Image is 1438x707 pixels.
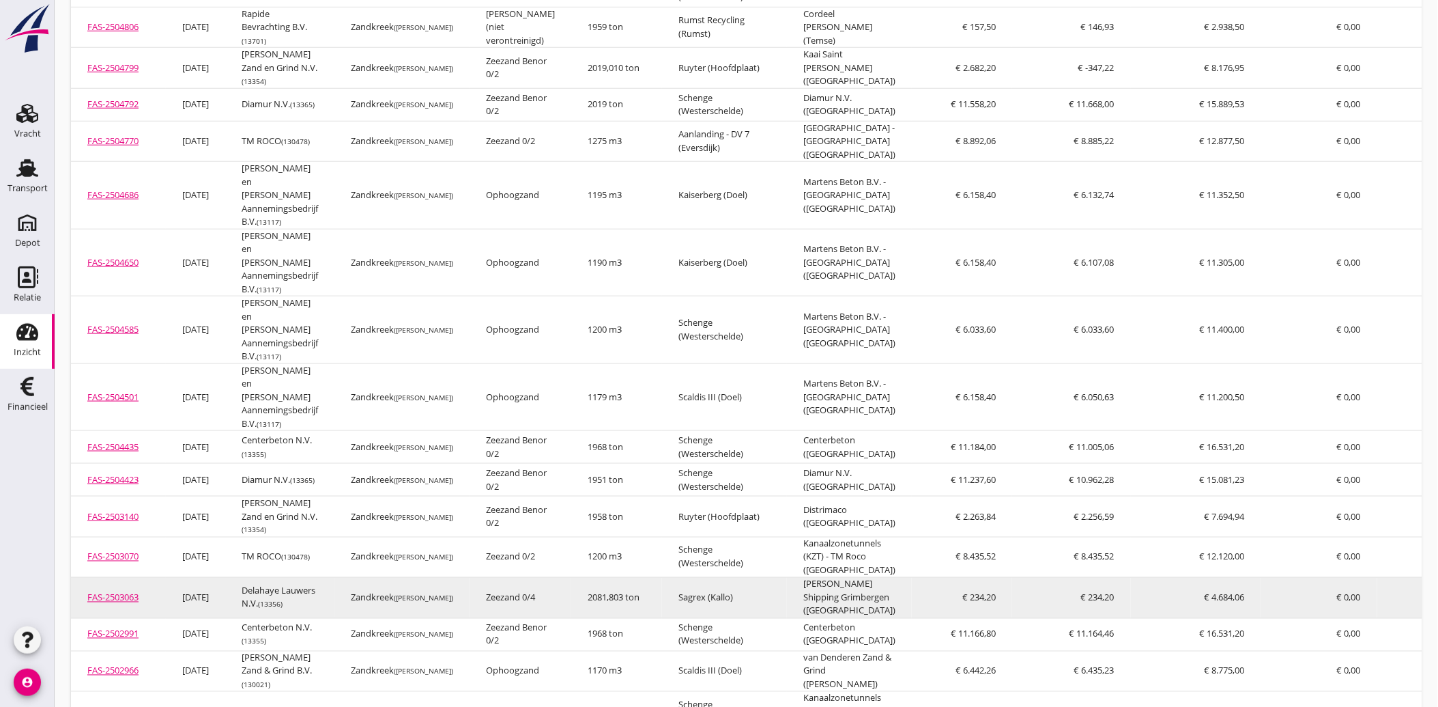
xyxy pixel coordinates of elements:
td: [DATE] [166,651,225,692]
small: (13354) [242,77,266,86]
td: Ruyter (Hoofdplaat) [662,48,787,89]
small: ([PERSON_NAME]) [394,630,453,639]
span: € 6.050,63 [1074,391,1115,403]
td: Schenge (Westerschelde) [662,296,787,364]
td: Zandkreek [334,296,470,364]
a: FAS-2503140 [87,510,139,523]
td: 1200 m3 [571,296,662,364]
span: € 8.435,52 [1074,551,1115,563]
td: Schenge (Westerschelde) [662,431,787,464]
small: (13365) [290,100,315,109]
td: 1190 m3 [571,229,662,296]
td: 2019,010 ton [571,48,662,89]
span: € 157,50 [962,20,996,33]
td: € 0,00 [1261,296,1377,364]
td: € 12.877,50 [1131,121,1261,162]
td: 1179 m3 [571,363,662,431]
small: ([PERSON_NAME]) [394,100,453,109]
td: € 0,00 [1261,363,1377,431]
td: Ophoogzand [470,651,571,692]
span: € -347,22 [1078,61,1115,74]
td: Zeezand Benor 0/2 [470,497,571,538]
td: € 0,00 [1261,431,1377,464]
td: 1959 ton [571,7,662,48]
span: € 11.237,60 [951,473,996,486]
td: Zandkreek [334,121,470,162]
td: Zandkreek [334,431,470,464]
small: ([PERSON_NAME]) [394,512,453,522]
td: [DATE] [166,618,225,651]
a: FAS-2502966 [87,665,139,677]
small: (13701) [242,36,266,46]
td: € 0,00 [1261,229,1377,296]
small: (13354) [242,525,266,535]
td: 2019 ton [571,88,662,121]
td: 1170 m3 [571,651,662,692]
td: [DATE] [166,497,225,538]
td: [PERSON_NAME] en [PERSON_NAME] Aannemingsbedrijf B.V. [225,296,334,364]
td: Ophoogzand [470,296,571,364]
span: € 6.033,60 [1074,323,1115,335]
td: Kaiserberg (Doel) [662,162,787,230]
td: Martens Beton B.V. - [GEOGRAPHIC_DATA] ([GEOGRAPHIC_DATA]) [787,162,912,230]
span: € 6.435,23 [1074,665,1115,677]
small: ([PERSON_NAME]) [394,443,453,452]
a: FAS-2503070 [87,551,139,563]
td: [PERSON_NAME] en [PERSON_NAME] Aannemingsbedrijf B.V. [225,363,334,431]
td: € 2.938,50 [1131,7,1261,48]
td: € 16.531,20 [1131,431,1261,464]
td: Schenge (Westerschelde) [662,537,787,578]
div: Relatie [14,293,41,302]
span: € 146,93 [1081,20,1115,33]
span: € 6.442,26 [955,665,996,677]
span: € 11.668,00 [1069,98,1115,110]
td: Zeezand Benor 0/2 [470,88,571,121]
small: (130478) [281,137,310,146]
span: € 11.558,20 [951,98,996,110]
span: € 11.166,80 [951,628,996,640]
span: € 8.885,22 [1074,135,1115,147]
small: ([PERSON_NAME]) [394,667,453,676]
i: account_circle [14,669,41,696]
td: Kaai Saint [PERSON_NAME] ([GEOGRAPHIC_DATA]) [787,48,912,89]
span: € 6.132,74 [1074,189,1115,201]
td: Zeezand Benor 0/2 [470,48,571,89]
td: € 0,00 [1261,88,1377,121]
td: 2081,803 ton [571,578,662,619]
span: € 6.033,60 [955,323,996,335]
td: € 0,00 [1261,651,1377,692]
a: FAS-2504435 [87,441,139,453]
td: Diamur N.V. ([GEOGRAPHIC_DATA]) [787,464,912,497]
td: Centerbeton ([GEOGRAPHIC_DATA]) [787,431,912,464]
div: Transport [8,184,48,193]
td: Zeezand Benor 0/2 [470,464,571,497]
td: Ophoogzand [470,363,571,431]
td: Ruyter (Hoofdplaat) [662,497,787,538]
small: (13117) [257,419,281,429]
small: ([PERSON_NAME]) [394,393,453,402]
small: (13117) [257,217,281,227]
td: van Denderen Zand & Grind ([PERSON_NAME]) [787,651,912,692]
span: € 6.158,40 [955,391,996,403]
td: [PERSON_NAME] Shipping Grimbergen ([GEOGRAPHIC_DATA]) [787,578,912,619]
span: € 11.164,46 [1069,628,1115,640]
td: TM ROCO [225,121,334,162]
td: [PERSON_NAME] en [PERSON_NAME] Aannemingsbedrijf B.V. [225,162,334,230]
a: FAS-2503063 [87,592,139,604]
small: (13356) [258,600,283,609]
small: ([PERSON_NAME]) [394,553,453,562]
small: (13365) [290,475,315,485]
small: (13355) [242,637,266,646]
td: [DATE] [166,431,225,464]
td: Centerbeton N.V. [225,618,334,651]
span: € 6.107,08 [1074,256,1115,268]
td: [DATE] [166,229,225,296]
td: € 16.531,20 [1131,618,1261,651]
img: logo-small.a267ee39.svg [3,3,52,54]
td: Zandkreek [334,48,470,89]
small: ([PERSON_NAME]) [394,64,453,73]
td: € 0,00 [1261,537,1377,578]
span: € 11.005,06 [1069,441,1115,453]
a: FAS-2504792 [87,98,139,110]
td: Diamur N.V. ([GEOGRAPHIC_DATA]) [787,88,912,121]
